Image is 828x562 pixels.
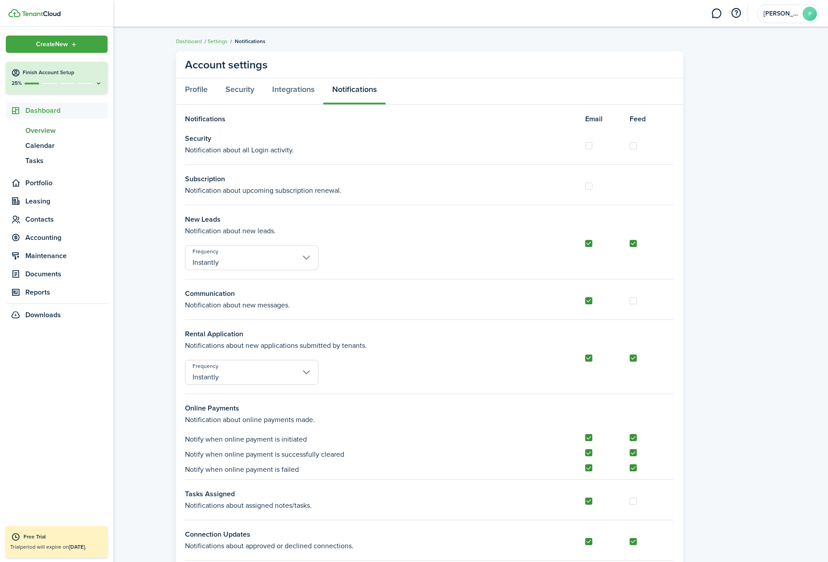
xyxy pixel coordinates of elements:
div: Free Trial [24,533,103,542]
p: Trial [10,543,103,551]
a: Security [217,78,263,105]
p: Notification about all Login activity. [185,145,440,155]
h3: Communication [185,288,438,299]
a: Dashboard [176,37,202,45]
span: Documents [25,269,108,279]
span: Email [585,114,630,124]
span: Maintenance [25,251,108,261]
span: Accounting [25,232,108,243]
p: Notify when online payment is successfully cleared [185,449,344,460]
p: Notification about upcoming subscription renewal. [185,185,463,196]
h4: Finish Account Setup [23,69,102,76]
button: Finish Account Setup25% [6,62,108,94]
p: Notify when online payment is failed [185,464,299,475]
p: Notifications about approved or declined connections. [185,541,470,551]
p: Notification about new leads. [185,226,440,236]
span: Calendar [25,140,108,151]
span: Reports [25,287,108,298]
a: Calendar [6,138,108,153]
a: Overview [6,123,108,138]
span: Leasing [25,196,108,207]
h3: Tasks Assigned [185,489,449,499]
a: Tasks [6,153,108,168]
h3: New Leads [185,214,440,225]
span: Notifications [235,37,265,45]
input: Select frequency [185,360,318,385]
span: Feed [630,114,674,124]
span: period will expire on [20,543,86,551]
p: Notifications about new applications submitted by tenants. [185,340,476,351]
span: Phillip [764,11,799,17]
img: TenantCloud [22,11,60,16]
h3: Connection Updates [185,529,470,540]
p: Notification about new messages. [185,300,438,311]
button: Open resource center [728,6,744,21]
span: Create New [36,41,68,48]
p: Notification about online payments made. [185,415,674,425]
a: Messaging [708,2,725,25]
a: Free TrialTrialperiod will expire on[DATE]. [6,526,108,558]
b: [DATE]. [69,543,86,551]
a: Reports [6,284,108,300]
span: Tasks [25,155,108,166]
h3: Notifications [185,114,225,124]
span: Dashboard [25,105,108,116]
p: Notifications about assigned notes/tasks. [185,500,449,511]
a: Settings [208,37,228,45]
h3: Online Payments [185,403,674,414]
p: Notify when online payment is initiated [185,434,307,445]
span: Portfolio [25,178,108,188]
img: TenantCloud [8,9,20,17]
a: Profile [176,78,217,105]
panel-main-title: Account settings [185,56,268,73]
h3: Security [185,133,440,144]
avatar-text: P [803,7,817,21]
p: 25% [11,80,22,87]
span: Contacts [25,214,108,225]
button: Open menu [6,36,108,53]
h3: Rental Application [185,329,476,339]
input: Select frequency [185,245,318,270]
span: Downloads [25,310,61,320]
a: Integrations [263,78,323,105]
span: Overview [25,125,108,136]
h3: Subscription [185,174,463,184]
